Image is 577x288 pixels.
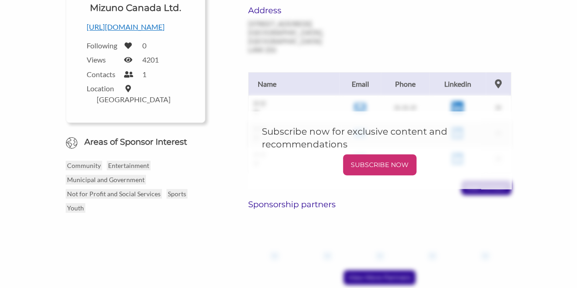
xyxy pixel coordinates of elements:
th: Name [248,72,339,95]
label: Views [87,55,119,64]
img: Globe Icon [66,137,78,149]
h6: Sponsorship partners [248,199,511,209]
label: Following [87,41,119,50]
p: [URL][DOMAIN_NAME] [87,21,184,33]
h6: Address [248,5,327,16]
a: SUBSCRIBE NOW [262,154,498,175]
p: Entertainment [107,161,151,170]
p: Not for Profit and Social Services [66,189,162,199]
p: Youth [66,203,85,213]
h5: Subscribe now for exclusive content and recommendations [262,125,498,151]
p: Community [66,161,102,170]
th: Email [339,72,381,95]
label: 0 [142,41,146,50]
label: 1 [142,70,146,79]
h1: Mizuno Canada Ltd. [90,1,181,14]
p: Sports [166,189,187,199]
h6: Areas of Sponsor Interest [59,136,212,148]
label: Contacts [87,70,119,79]
label: [GEOGRAPHIC_DATA] [97,95,171,104]
th: Phone [381,72,429,95]
p: Municipal and Government [66,175,146,184]
th: Linkedin [429,72,485,95]
label: Location [87,84,119,93]
p: SUBSCRIBE NOW [347,158,413,172]
label: 4201 [142,55,159,64]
